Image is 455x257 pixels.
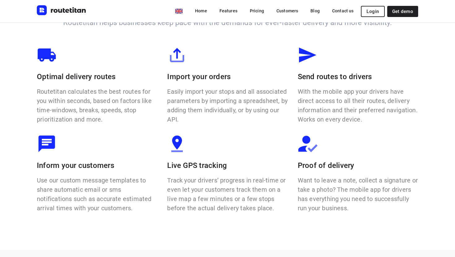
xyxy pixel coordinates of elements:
p: Routetitan calculates the best routes for you within seconds, based on factors like time-windows,... [37,87,157,124]
a: Customers [271,5,303,16]
p: Track your drivers’ progress in real-time or even let your customers track them on a live map a f... [167,176,288,213]
p: Optimal delivery routes [37,71,157,82]
p: Send routes to drivers [298,71,418,82]
a: Pricing [245,5,269,16]
p: Live GPS tracking [167,160,288,171]
p: Inform your customers [37,160,157,171]
button: Login [361,6,384,17]
p: Want to leave a note, collect a signature or take a photo? The mobile app for drivers has everyth... [298,176,418,213]
img: Routetitan logo [37,5,86,15]
p: Proof of delivery [298,160,418,171]
a: Get demo [387,6,418,17]
a: Features [214,5,242,16]
p: Use our custom message templates to share automatic email or sms notifications such as accurate e... [37,176,157,213]
p: With the mobile app your drivers have direct access to all their routes, delivery information and... [298,87,418,124]
a: Contact us [327,5,359,16]
span: Login [366,9,379,14]
p: Easily import your stops and all associated parameters by importing a spreadsheet, by adding them... [167,87,288,124]
a: Home [190,5,212,16]
a: Routetitan [37,5,86,17]
a: Blog [305,5,325,16]
span: Get demo [392,9,413,14]
p: Import your orders [167,71,288,82]
h6: Routetitan helps businesses keep pace with the demands for ever-faster delivery and more visibility. [37,17,418,28]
